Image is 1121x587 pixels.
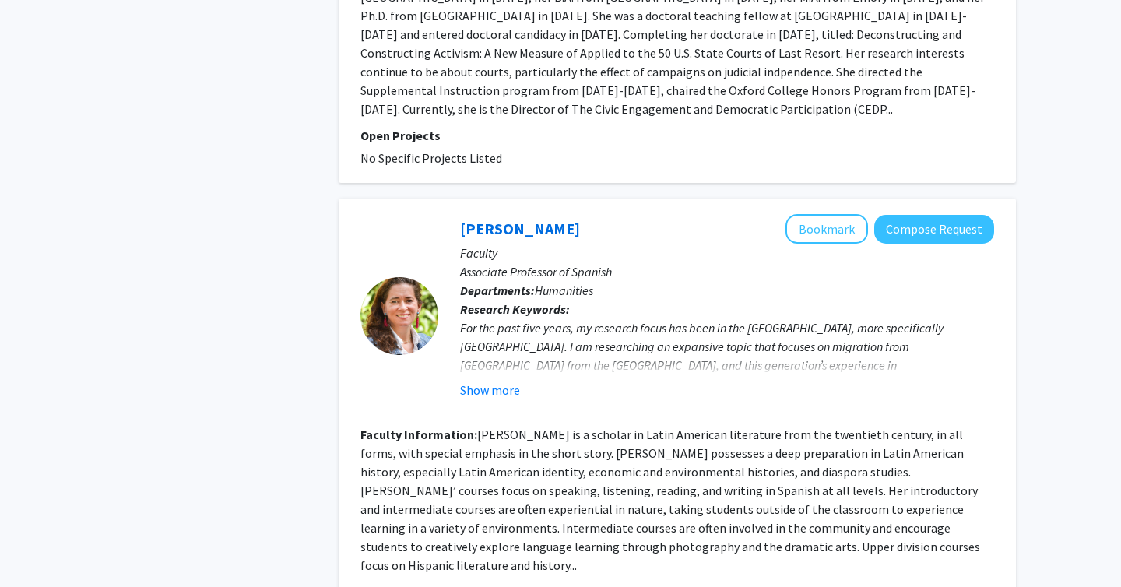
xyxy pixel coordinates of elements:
[874,215,994,244] button: Compose Request to Bridgette Gunnels
[12,517,66,575] iframe: Chat
[785,214,868,244] button: Add Bridgette Gunnels to Bookmarks
[460,318,994,505] div: For the past five years, my research focus has been in the [GEOGRAPHIC_DATA], more specifically [...
[460,262,994,281] p: Associate Professor of Spanish
[360,126,994,145] p: Open Projects
[460,219,580,238] a: [PERSON_NAME]
[460,244,994,262] p: Faculty
[535,283,593,298] span: Humanities
[360,427,980,573] fg-read-more: [PERSON_NAME] is a scholar in Latin American literature from the twentieth century, in all forms,...
[360,150,502,166] span: No Specific Projects Listed
[360,427,477,442] b: Faculty Information:
[460,283,535,298] b: Departments:
[460,301,570,317] b: Research Keywords:
[460,381,520,399] button: Show more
